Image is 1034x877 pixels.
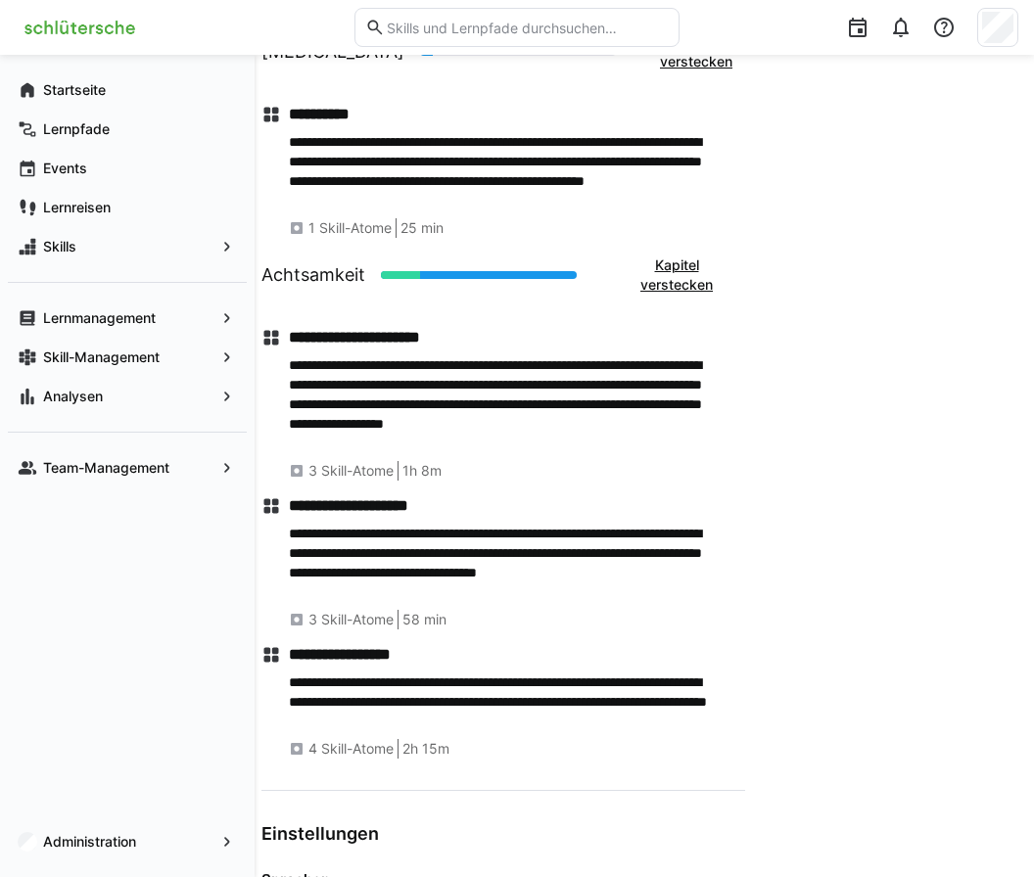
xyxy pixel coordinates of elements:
[261,822,745,845] h3: Einstellungen
[385,19,669,36] input: Skills und Lernpfade durchsuchen…
[308,739,394,759] span: 4 Skill-Atome
[402,461,442,481] span: 1h 8m
[402,610,446,629] span: 58 min
[618,255,735,295] span: Kapitel verstecken
[261,262,365,288] h1: Achtsamkeit
[308,610,394,629] span: 3 Skill-Atome
[400,218,444,238] span: 25 min
[402,739,449,759] span: 2h 15m
[308,461,394,481] span: 3 Skill-Atome
[608,246,745,304] button: Kapitel verstecken
[308,218,392,238] span: 1 Skill-Atome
